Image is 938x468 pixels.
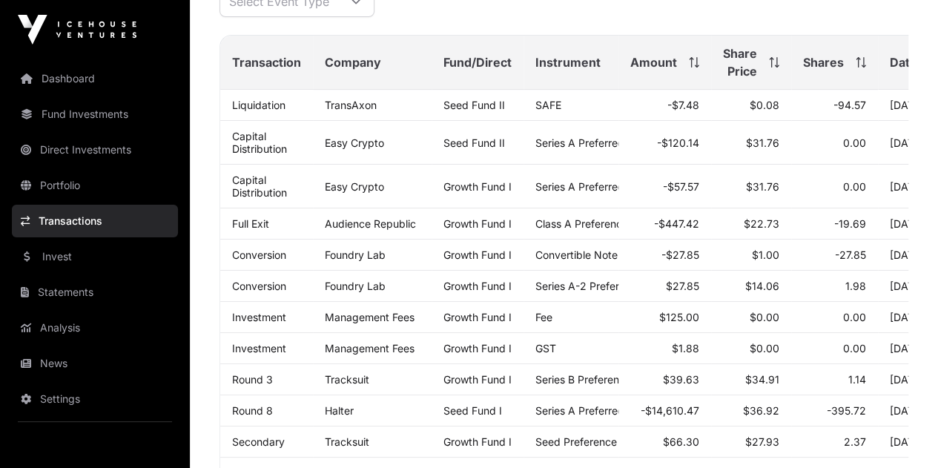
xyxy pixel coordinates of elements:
[12,134,178,166] a: Direct Investments
[535,404,655,417] span: Series A Preferred Stock
[443,435,512,448] a: Growth Fund I
[325,342,420,355] p: Management Fees
[325,180,384,193] a: Easy Crypto
[443,99,505,111] a: Seed Fund II
[752,248,779,261] span: $1.00
[443,342,512,355] a: Growth Fund I
[443,53,512,71] span: Fund/Direct
[325,373,369,386] a: Tracksuit
[443,248,512,261] a: Growth Fund I
[325,217,416,230] a: Audience Republic
[844,435,866,448] span: 2.37
[827,404,866,417] span: -395.72
[12,205,178,237] a: Transactions
[325,136,384,149] a: Easy Crypto
[12,62,178,95] a: Dashboard
[745,373,779,386] span: $34.91
[232,99,285,111] a: Liquidation
[443,180,512,193] a: Growth Fund I
[618,333,711,364] td: $1.88
[325,99,377,111] a: TransAxon
[864,397,938,468] iframe: Chat Widget
[535,180,655,193] span: Series A Preferred Share
[232,342,286,355] a: Investment
[618,302,711,333] td: $125.00
[443,373,512,386] a: Growth Fund I
[18,15,136,45] img: Icehouse Ventures Logo
[535,99,561,111] span: SAFE
[833,99,866,111] span: -94.57
[232,311,286,323] a: Investment
[746,180,779,193] span: $31.76
[12,240,178,273] a: Invest
[12,312,178,344] a: Analysis
[630,53,677,71] span: Amount
[325,280,386,292] a: Foundry Lab
[535,280,667,292] span: Series A-2 Preferred Stock
[443,136,505,149] a: Seed Fund II
[535,435,653,448] span: Seed Preference Shares
[535,248,662,261] span: Convertible Note ([DATE])
[618,208,711,240] td: -$447.42
[232,217,269,230] a: Full Exit
[325,404,354,417] a: Halter
[443,217,512,230] a: Growth Fund I
[232,435,285,448] a: Secondary
[443,404,502,417] a: Seed Fund I
[232,174,287,199] a: Capital Distribution
[325,311,420,323] p: Management Fees
[723,45,757,80] span: Share Price
[232,130,287,155] a: Capital Distribution
[618,165,711,208] td: -$57.57
[618,240,711,271] td: -$27.85
[535,311,552,323] span: Fee
[618,426,711,458] td: $66.30
[843,180,866,193] span: 0.00
[843,136,866,149] span: 0.00
[745,280,779,292] span: $14.06
[890,53,917,71] span: Date
[743,404,779,417] span: $36.92
[834,217,866,230] span: -19.69
[12,169,178,202] a: Portfolio
[12,383,178,415] a: Settings
[232,373,273,386] a: Round 3
[12,98,178,131] a: Fund Investments
[535,342,556,355] span: GST
[618,90,711,121] td: -$7.48
[232,404,273,417] a: Round 8
[750,99,779,111] span: $0.08
[232,248,286,261] a: Conversion
[744,217,779,230] span: $22.73
[750,342,779,355] span: $0.00
[443,311,512,323] a: Growth Fund I
[232,280,286,292] a: Conversion
[535,217,664,230] span: Class A Preference Shares
[618,271,711,302] td: $27.85
[618,395,711,426] td: -$14,610.47
[443,280,512,292] a: Growth Fund I
[618,364,711,395] td: $39.63
[618,121,711,165] td: -$120.14
[325,248,386,261] a: Foundry Lab
[232,53,301,71] span: Transaction
[750,311,779,323] span: $0.00
[745,435,779,448] span: $27.93
[535,53,601,71] span: Instrument
[843,342,866,355] span: 0.00
[746,136,779,149] span: $31.76
[12,276,178,309] a: Statements
[325,435,369,448] a: Tracksuit
[535,136,655,149] span: Series A Preferred Share
[845,280,866,292] span: 1.98
[848,373,866,386] span: 1.14
[803,53,844,71] span: Shares
[535,373,667,386] span: Series B Preference Shares
[843,311,866,323] span: 0.00
[325,53,381,71] span: Company
[12,347,178,380] a: News
[835,248,866,261] span: -27.85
